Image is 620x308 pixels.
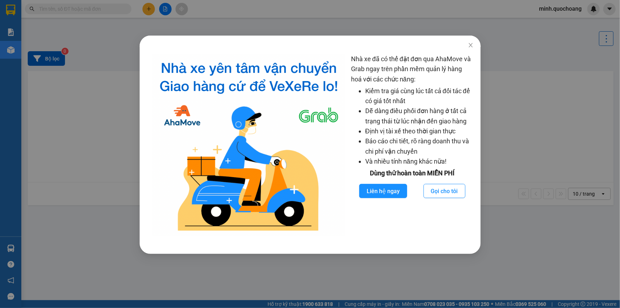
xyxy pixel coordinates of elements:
span: Liên hệ ngay [366,187,399,196]
li: Dễ dàng điều phối đơn hàng ở tất cả trạng thái từ lúc nhận đến giao hàng [365,106,473,126]
div: Nhà xe đã có thể đặt đơn qua AhaMove và Grab ngay trên phần mềm quản lý hàng hoá với các chức năng: [351,54,473,236]
li: Định vị tài xế theo thời gian thực [365,126,473,136]
li: Và nhiều tính năng khác nữa! [365,156,473,166]
button: Close [460,36,480,55]
div: Dùng thử hoàn toàn MIỄN PHÍ [351,168,473,178]
li: Kiểm tra giá cùng lúc tất cả đối tác để có giá tốt nhất [365,86,473,106]
button: Gọi cho tôi [423,184,465,198]
li: Báo cáo chi tiết, rõ ràng doanh thu và chi phí vận chuyển [365,136,473,156]
span: Gọi cho tôi [431,187,458,196]
button: Liên hệ ngay [359,184,407,198]
img: logo [152,54,345,236]
span: close [468,42,473,48]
